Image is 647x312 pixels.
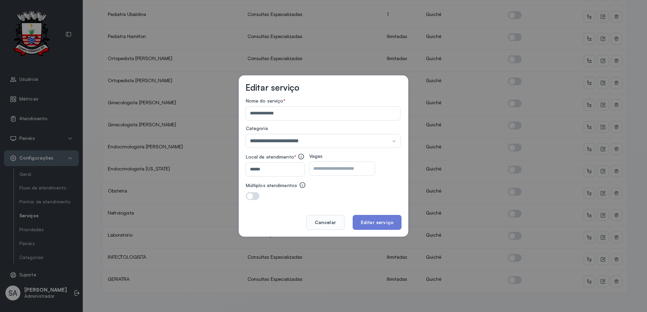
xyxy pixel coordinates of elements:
[246,125,268,131] span: Categoria
[306,215,345,230] button: Cancelar
[353,215,401,230] button: Editar serviço
[246,98,283,104] span: Nome do serviço
[246,183,297,188] label: Múltiplos atendimentos
[309,153,323,159] span: Vagas
[246,154,294,160] span: Local de atendimento
[246,82,299,93] h3: Editar serviço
